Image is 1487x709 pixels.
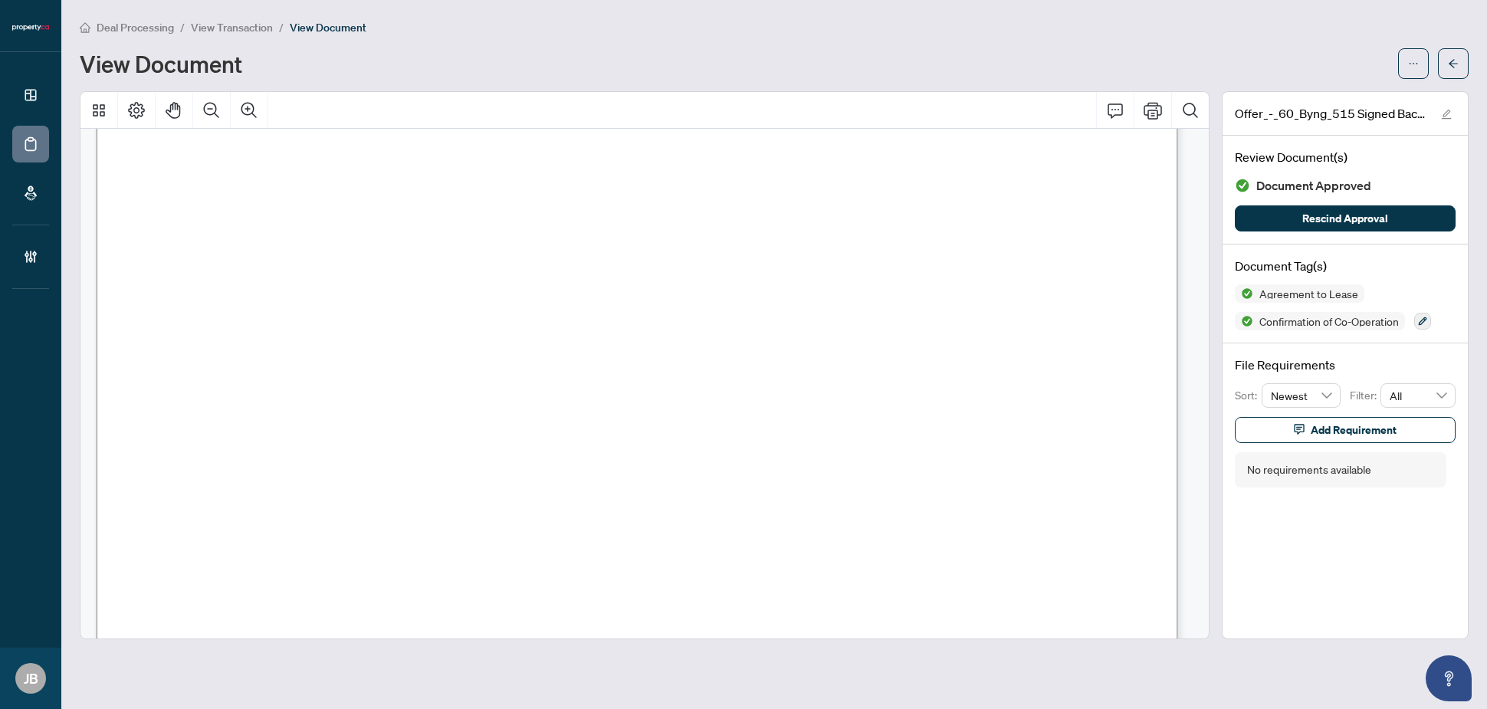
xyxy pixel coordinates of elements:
img: Status Icon [1235,284,1253,303]
h4: Review Document(s) [1235,148,1456,166]
li: / [180,18,185,36]
p: Filter: [1350,387,1380,404]
h1: View Document [80,51,242,76]
img: Status Icon [1235,312,1253,330]
span: edit [1441,109,1452,120]
span: JB [24,668,38,689]
span: Deal Processing [97,21,174,34]
h4: File Requirements [1235,356,1456,374]
img: Document Status [1235,178,1250,193]
button: Open asap [1426,655,1472,701]
li: / [279,18,284,36]
span: ellipsis [1408,58,1419,69]
span: View Document [290,21,366,34]
span: View Transaction [191,21,273,34]
span: Offer_-_60_Byng_515 Signed Back.pdf [1235,104,1426,123]
span: arrow-left [1448,58,1459,69]
div: No requirements available [1247,461,1371,478]
span: home [80,22,90,33]
span: Document Approved [1256,176,1371,196]
button: Rescind Approval [1235,205,1456,231]
button: Add Requirement [1235,417,1456,443]
span: Confirmation of Co-Operation [1253,316,1405,327]
span: All [1390,384,1446,407]
span: Rescind Approval [1302,206,1388,231]
span: Agreement to Lease [1253,288,1364,299]
img: logo [12,23,49,32]
span: Newest [1271,384,1332,407]
h4: Document Tag(s) [1235,257,1456,275]
span: Add Requirement [1311,418,1397,442]
p: Sort: [1235,387,1262,404]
